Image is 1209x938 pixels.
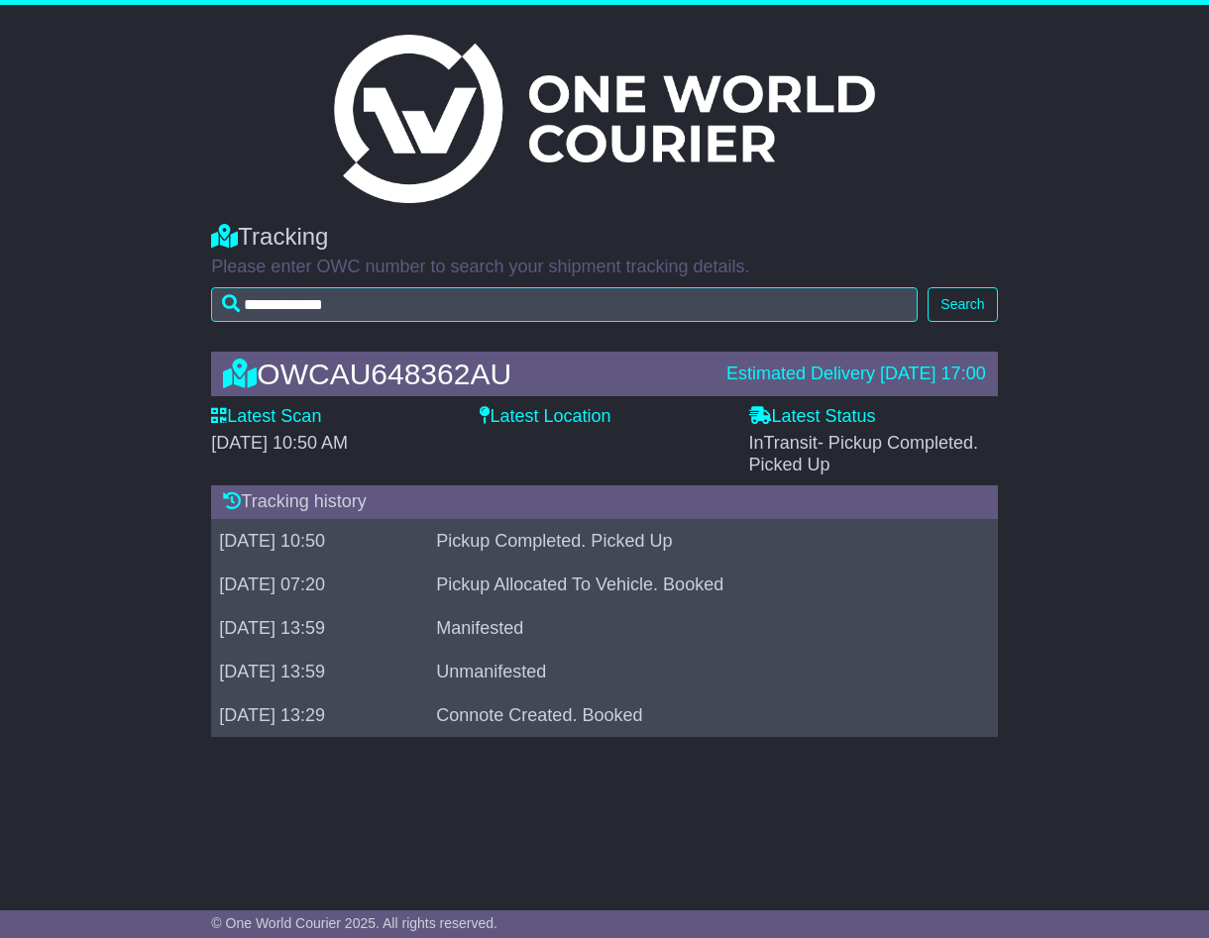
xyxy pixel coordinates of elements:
[749,433,978,474] span: - Pickup Completed. Picked Up
[211,406,321,428] label: Latest Scan
[211,915,497,931] span: © One World Courier 2025. All rights reserved.
[213,358,716,390] div: OWCAU648362AU
[211,223,997,252] div: Tracking
[211,606,428,650] td: [DATE] 13:59
[211,563,428,606] td: [DATE] 07:20
[334,35,875,203] img: Light
[211,650,428,693] td: [DATE] 13:59
[211,257,997,278] p: Please enter OWC number to search your shipment tracking details.
[211,433,348,453] span: [DATE] 10:50 AM
[749,433,978,474] span: InTransit
[928,287,997,322] button: Search
[428,693,969,737] td: Connote Created. Booked
[480,406,610,428] label: Latest Location
[428,519,969,563] td: Pickup Completed. Picked Up
[211,485,997,519] div: Tracking history
[428,563,969,606] td: Pickup Allocated To Vehicle. Booked
[211,693,428,737] td: [DATE] 13:29
[428,650,969,693] td: Unmanifested
[211,519,428,563] td: [DATE] 10:50
[726,364,986,385] div: Estimated Delivery [DATE] 17:00
[428,606,969,650] td: Manifested
[749,406,876,428] label: Latest Status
